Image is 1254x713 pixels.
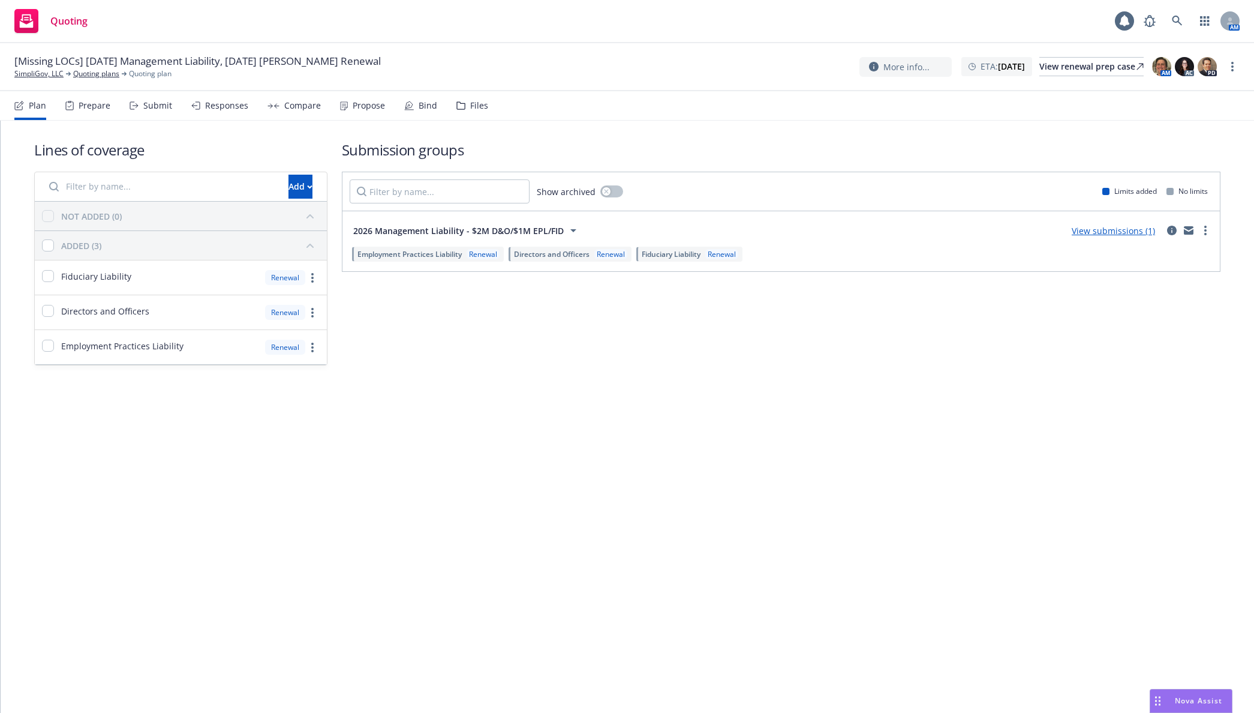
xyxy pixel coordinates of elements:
[419,101,437,110] div: Bind
[14,68,64,79] a: SimpliGov, LLC
[1175,57,1194,76] img: photo
[353,101,385,110] div: Propose
[14,54,381,68] span: [Missing LOCs] [DATE] Management Liability, [DATE] [PERSON_NAME] Renewal
[50,16,88,26] span: Quoting
[288,175,312,198] div: Add
[537,185,596,198] span: Show archived
[284,101,321,110] div: Compare
[61,210,122,223] div: NOT ADDED (0)
[288,175,312,199] button: Add
[1152,57,1171,76] img: photo
[594,249,627,259] div: Renewal
[1150,690,1165,712] div: Drag to move
[470,101,488,110] div: Files
[859,57,952,77] button: More info...
[61,236,320,255] button: ADDED (3)
[29,101,46,110] div: Plan
[42,175,281,199] input: Filter by name...
[350,218,584,242] button: 2026 Management Liability - $2M D&O/$1M EPL/FID
[1102,186,1157,196] div: Limits added
[350,179,530,203] input: Filter by name...
[981,60,1025,73] span: ETA :
[1138,9,1162,33] a: Report a Bug
[1198,57,1217,76] img: photo
[205,101,248,110] div: Responses
[129,68,172,79] span: Quoting plan
[1175,696,1222,706] span: Nova Assist
[79,101,110,110] div: Prepare
[1165,223,1179,238] a: circleInformation
[61,239,101,252] div: ADDED (3)
[1072,225,1155,236] a: View submissions (1)
[1150,689,1232,713] button: Nova Assist
[305,340,320,355] a: more
[34,140,327,160] h1: Lines of coverage
[1166,186,1208,196] div: No limits
[1165,9,1189,33] a: Search
[265,340,305,355] div: Renewal
[265,270,305,285] div: Renewal
[1039,58,1144,76] div: View renewal prep case
[353,224,564,237] span: 2026 Management Liability - $2M D&O/$1M EPL/FID
[61,305,149,317] span: Directors and Officers
[1193,9,1217,33] a: Switch app
[265,305,305,320] div: Renewal
[357,249,462,259] span: Employment Practices Liability
[143,101,172,110] div: Submit
[998,61,1025,72] strong: [DATE]
[73,68,119,79] a: Quoting plans
[61,340,184,352] span: Employment Practices Liability
[467,249,500,259] div: Renewal
[10,4,92,38] a: Quoting
[1198,223,1213,238] a: more
[305,305,320,320] a: more
[642,249,700,259] span: Fiduciary Liability
[514,249,590,259] span: Directors and Officers
[61,206,320,226] button: NOT ADDED (0)
[1181,223,1196,238] a: mail
[61,270,131,283] span: Fiduciary Liability
[883,61,930,73] span: More info...
[342,140,1221,160] h1: Submission groups
[705,249,738,259] div: Renewal
[1225,59,1240,74] a: more
[1039,57,1144,76] a: View renewal prep case
[305,271,320,285] a: more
